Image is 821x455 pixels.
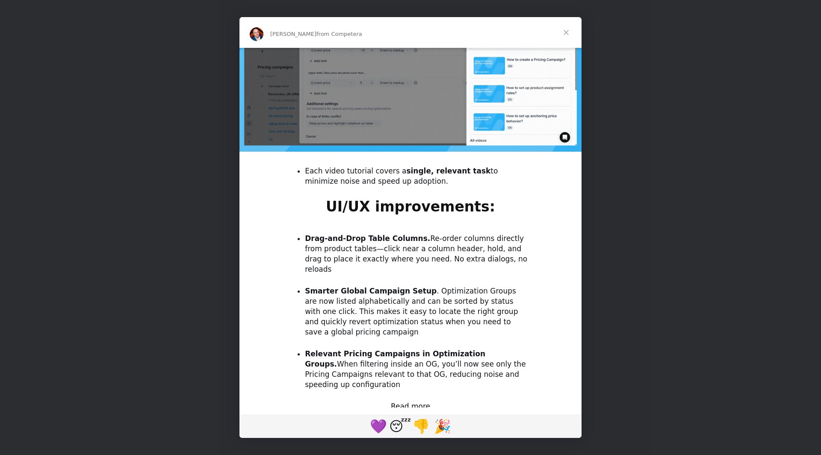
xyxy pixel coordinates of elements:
[551,17,582,48] span: Close
[406,167,490,175] b: single, relevant task
[389,418,411,434] span: 😴
[305,234,430,243] b: Drag-and-Drop Table Columns.
[305,286,529,338] li: . Optimization Groups are now listed alphabetically and can be sorted by status with one click. T...
[305,287,437,295] b: Smarter Global Campaign Setup
[434,418,451,434] span: 🎉
[305,234,529,275] li: Re-order columns directly from product tables—click near a column header, hold, and drag to place...
[410,416,432,436] span: 1 reaction
[326,198,495,215] b: UI/UX improvements:
[250,27,263,41] img: Profile image for Dmitriy
[270,31,316,37] span: [PERSON_NAME]
[389,416,410,436] span: sleeping reaction
[368,416,389,436] span: purple heart reaction
[432,416,453,436] span: tada reaction
[305,349,529,390] li: When filtering inside an OG, you’ll now see only the Pricing Campaigns relevant to that OG, reduc...
[391,402,430,411] a: Read more
[370,418,387,434] span: 💜
[316,31,362,37] span: from Competera
[305,166,529,187] li: Each video tutorial covers a to minimize noise and speed up adoption.
[413,418,430,434] span: 👎
[305,349,485,368] b: Relevant Pricing Campaigns in Optimization Groups.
